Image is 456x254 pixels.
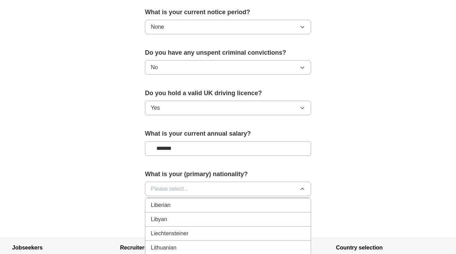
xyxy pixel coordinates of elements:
[145,101,311,115] button: Yes
[145,89,311,98] label: Do you hold a valid UK driving licence?
[151,229,189,238] span: Liechtensteiner
[151,215,167,224] span: Libyan
[145,20,311,34] button: None
[151,104,160,112] span: Yes
[145,8,311,17] label: What is your current notice period?
[145,170,311,179] label: What is your (primary) nationality?
[145,129,311,138] label: What is your current annual salary?
[151,244,176,252] span: Lithuanian
[151,185,189,193] span: Please select...
[145,60,311,75] button: No
[151,201,171,209] span: Liberian
[145,182,311,196] button: Please select...
[151,23,164,31] span: None
[145,48,311,57] label: Do you have any unspent criminal convictions?
[151,63,158,72] span: No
